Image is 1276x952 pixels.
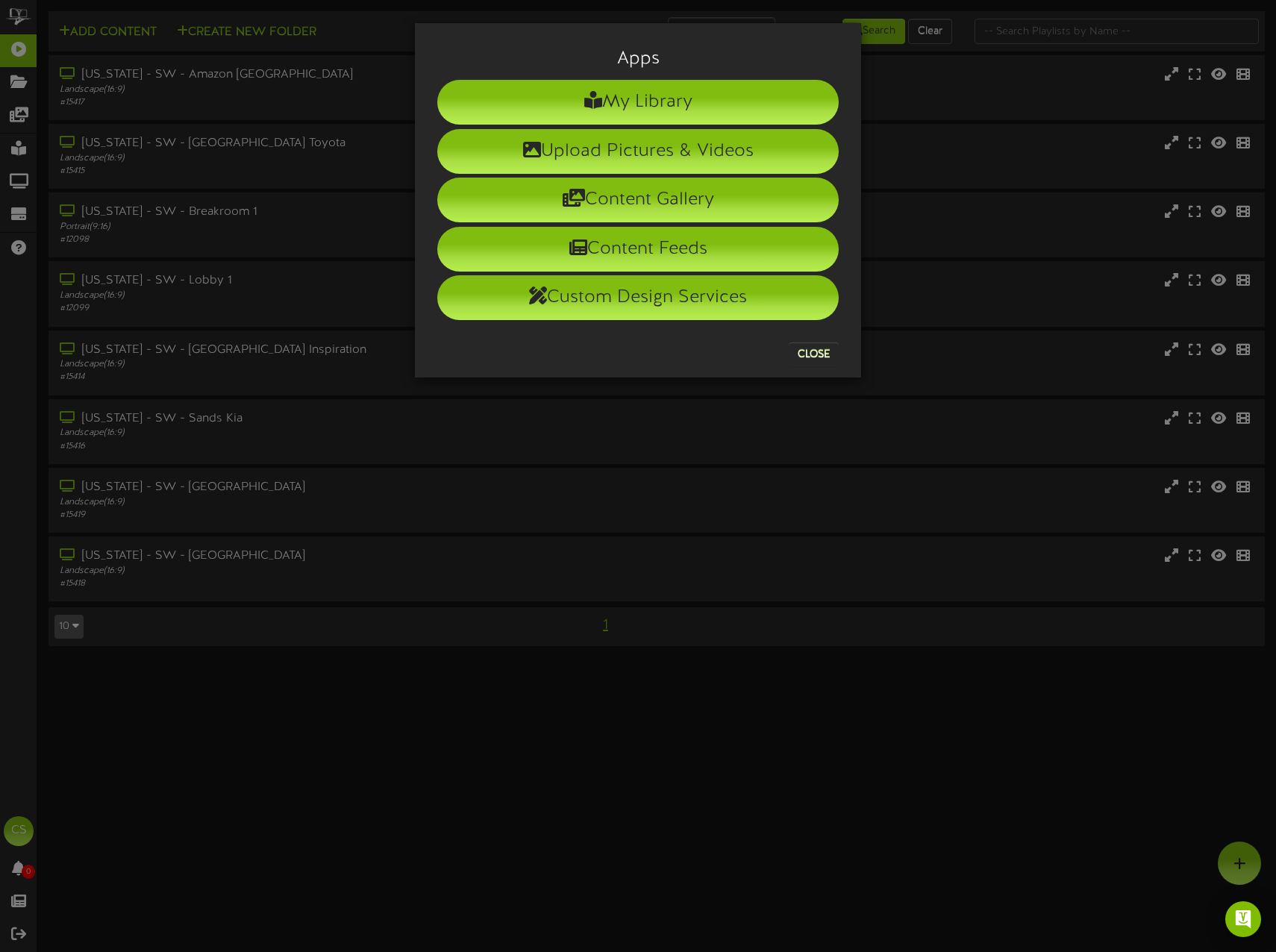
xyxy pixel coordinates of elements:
[437,49,839,69] h3: Apps
[437,178,839,222] li: Content Gallery
[789,342,839,366] button: Close
[1225,901,1261,937] div: Open Intercom Messenger
[437,129,839,174] li: Upload Pictures & Videos
[437,80,839,125] li: My Library
[437,227,839,272] li: Content Feeds
[437,275,839,320] li: Custom Design Services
